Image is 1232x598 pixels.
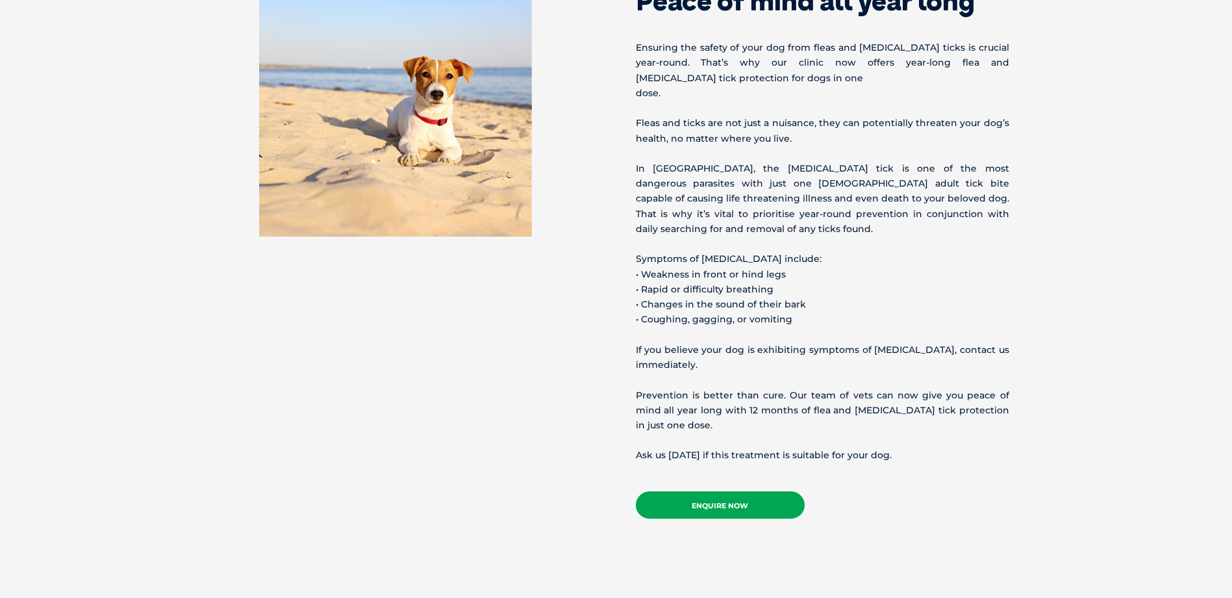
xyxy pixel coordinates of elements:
p: Symptoms of [MEDICAL_DATA] include: • Weakness in front or hind legs • Rapid or difficulty breath... [636,252,1009,327]
a: Enquire Now [636,491,805,519]
p: Prevention is better than cure. Our team of vets can now give you peace of mind all year long wit... [636,388,1009,434]
p: Fleas and ticks are not just a nuisance, they can potentially threaten your dog’s health, no matt... [636,116,1009,146]
p: In [GEOGRAPHIC_DATA], the [MEDICAL_DATA] tick is one of the most dangerous parasites with just on... [636,161,1009,237]
p: Ensuring the safety of your dog from fleas and [MEDICAL_DATA] ticks is crucial year-round. That’s... [636,40,1009,101]
p: If you believe your dog is exhibiting symptoms of [MEDICAL_DATA], contact us immediately. [636,343,1009,372]
p: Ask us [DATE] if this treatment is suitable for your dog. [636,448,1009,463]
